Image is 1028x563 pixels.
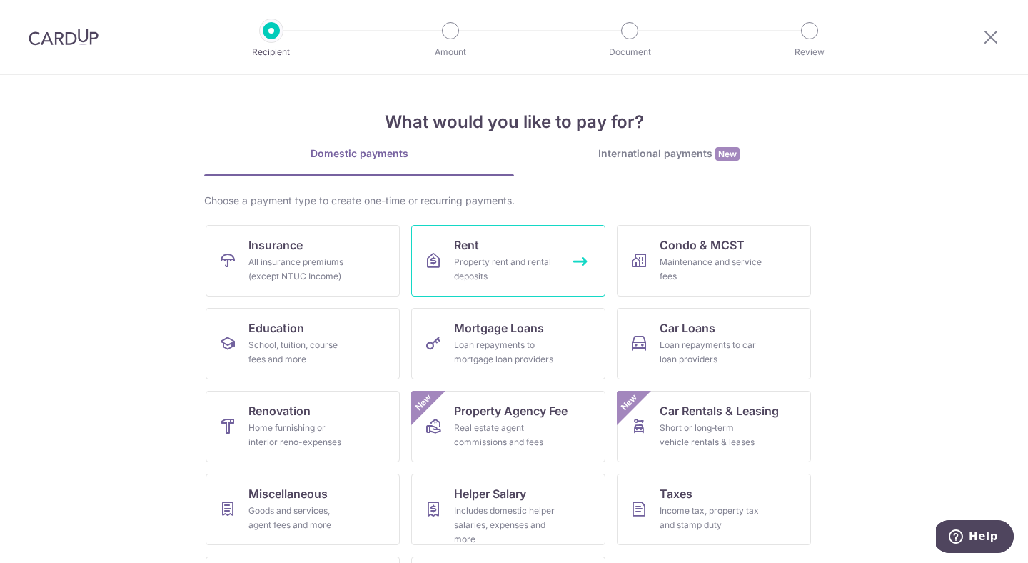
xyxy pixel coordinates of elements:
[454,421,557,449] div: Real estate agent commissions and fees
[248,402,311,419] span: Renovation
[660,485,692,502] span: Taxes
[412,391,435,414] span: New
[248,338,351,367] div: School, tuition, course fees and more
[617,308,811,379] a: Car LoansLoan repayments to car loan providers
[757,45,862,59] p: Review
[204,146,514,161] div: Domestic payments
[248,319,304,337] span: Education
[454,504,557,547] div: Includes domestic helper salaries, expenses and more
[411,391,605,462] a: Property Agency FeeReal estate agent commissions and feesNew
[218,45,324,59] p: Recipient
[660,402,779,419] span: Car Rentals & Leasing
[454,319,544,337] span: Mortgage Loans
[660,338,762,367] div: Loan repayments to car loan providers
[206,225,400,297] a: InsuranceAll insurance premiums (except NTUC Income)
[248,485,328,502] span: Miscellaneous
[660,421,762,449] div: Short or long‑term vehicle rentals & leases
[204,109,824,135] h4: What would you like to pay for?
[411,308,605,379] a: Mortgage LoansLoan repayments to mortgage loan providers
[454,402,568,419] span: Property Agency Fee
[248,421,351,449] div: Home furnishing or interior reno-expenses
[660,236,745,254] span: Condo & MCST
[248,504,351,532] div: Goods and services, agent fees and more
[660,319,715,337] span: Car Loans
[454,485,526,502] span: Helper Salary
[618,391,641,414] span: New
[411,474,605,545] a: Helper SalaryIncludes domestic helper salaries, expenses and more
[206,391,400,462] a: RenovationHome furnishing or interior reno-expenses
[617,225,811,297] a: Condo & MCSTMaintenance and service fees
[204,194,824,208] div: Choose a payment type to create one-time or recurring payments.
[715,147,740,161] span: New
[33,10,62,23] span: Help
[248,236,303,254] span: Insurance
[29,29,99,46] img: CardUp
[660,504,762,532] div: Income tax, property tax and stamp duty
[617,474,811,545] a: TaxesIncome tax, property tax and stamp duty
[617,391,811,462] a: Car Rentals & LeasingShort or long‑term vehicle rentals & leasesNew
[514,146,824,161] div: International payments
[660,255,762,284] div: Maintenance and service fees
[454,255,557,284] div: Property rent and rental deposits
[454,236,479,254] span: Rent
[577,45,682,59] p: Document
[411,225,605,297] a: RentProperty rent and rental deposits
[936,520,1014,556] iframe: Opens a widget where you can find more information
[398,45,503,59] p: Amount
[206,474,400,545] a: MiscellaneousGoods and services, agent fees and more
[206,308,400,379] a: EducationSchool, tuition, course fees and more
[454,338,557,367] div: Loan repayments to mortgage loan providers
[248,255,351,284] div: All insurance premiums (except NTUC Income)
